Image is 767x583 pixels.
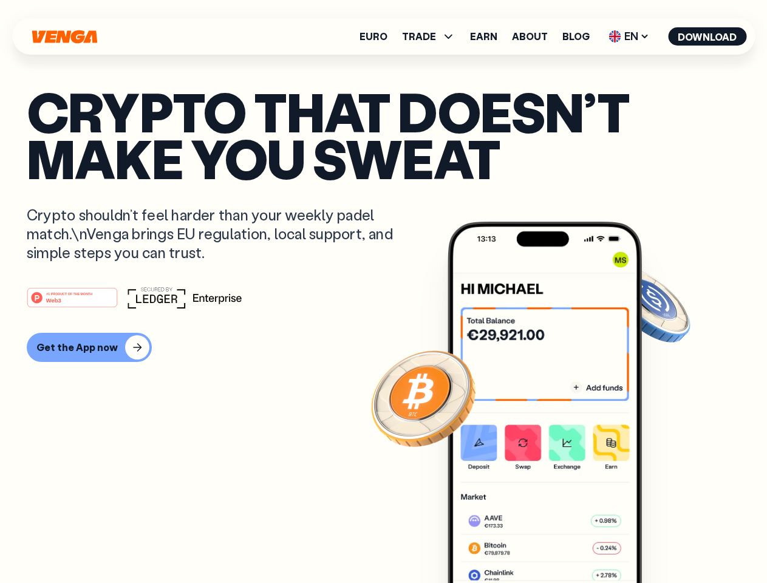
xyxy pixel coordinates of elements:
span: TRADE [402,29,455,44]
span: EN [604,27,653,46]
a: #1 PRODUCT OF THE MONTHWeb3 [27,295,118,310]
p: Crypto that doesn’t make you sweat [27,88,740,181]
svg: Home [30,30,98,44]
button: Download [668,27,746,46]
div: Get the App now [36,341,118,353]
tspan: Web3 [46,296,61,303]
img: flag-uk [608,30,621,43]
img: USDC coin [605,261,693,349]
a: Earn [470,32,497,41]
span: TRADE [402,32,436,41]
a: Blog [562,32,590,41]
p: Crypto shouldn’t feel harder than your weekly padel match.\nVenga brings EU regulation, local sup... [27,205,411,262]
img: Bitcoin [369,343,478,452]
a: Get the App now [27,333,740,362]
tspan: #1 PRODUCT OF THE MONTH [46,291,92,295]
button: Get the App now [27,333,152,362]
a: Euro [360,32,387,41]
a: About [512,32,548,41]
